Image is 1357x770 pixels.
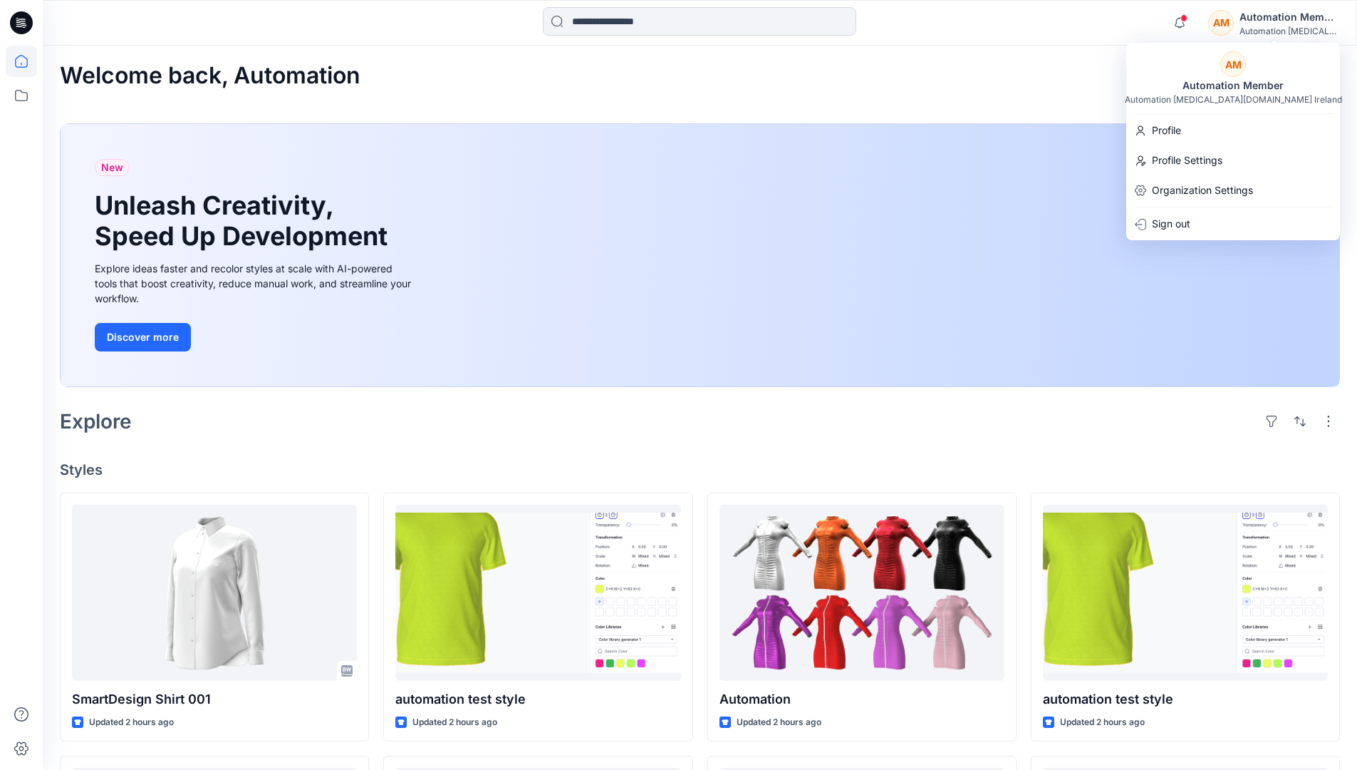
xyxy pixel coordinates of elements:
p: Updated 2 hours ago [89,715,174,730]
a: automation test style [1043,505,1328,681]
a: Organization Settings [1126,177,1340,204]
p: Profile Settings [1152,147,1222,174]
p: Updated 2 hours ago [1060,715,1145,730]
div: AM [1208,10,1234,36]
h2: Explore [60,410,132,433]
p: Updated 2 hours ago [737,715,821,730]
p: Profile [1152,117,1181,144]
div: Explore ideas faster and recolor styles at scale with AI-powered tools that boost creativity, red... [95,261,415,306]
p: automation test style [395,689,680,709]
p: Organization Settings [1152,177,1253,204]
div: Automation [MEDICAL_DATA][DOMAIN_NAME] Ireland [1125,94,1342,105]
h4: Styles [60,461,1340,478]
p: Automation [719,689,1004,709]
a: Profile [1126,117,1340,144]
h1: Unleash Creativity, Speed Up Development [95,190,394,252]
a: automation test style [395,505,680,681]
a: Automation [719,505,1004,681]
p: Updated 2 hours ago [412,715,497,730]
div: Automation [MEDICAL_DATA]... [1239,26,1339,36]
div: Automation Member [1239,9,1339,26]
button: Discover more [95,323,191,351]
p: SmartDesign Shirt 001 [72,689,357,709]
p: automation test style [1043,689,1328,709]
a: SmartDesign Shirt 001 [72,505,357,681]
h2: Welcome back, Automation [60,63,360,89]
p: Sign out [1152,210,1190,237]
div: AM [1220,51,1246,77]
a: Profile Settings [1126,147,1340,174]
a: Discover more [95,323,415,351]
div: Automation Member [1174,77,1292,94]
span: New [101,159,123,176]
